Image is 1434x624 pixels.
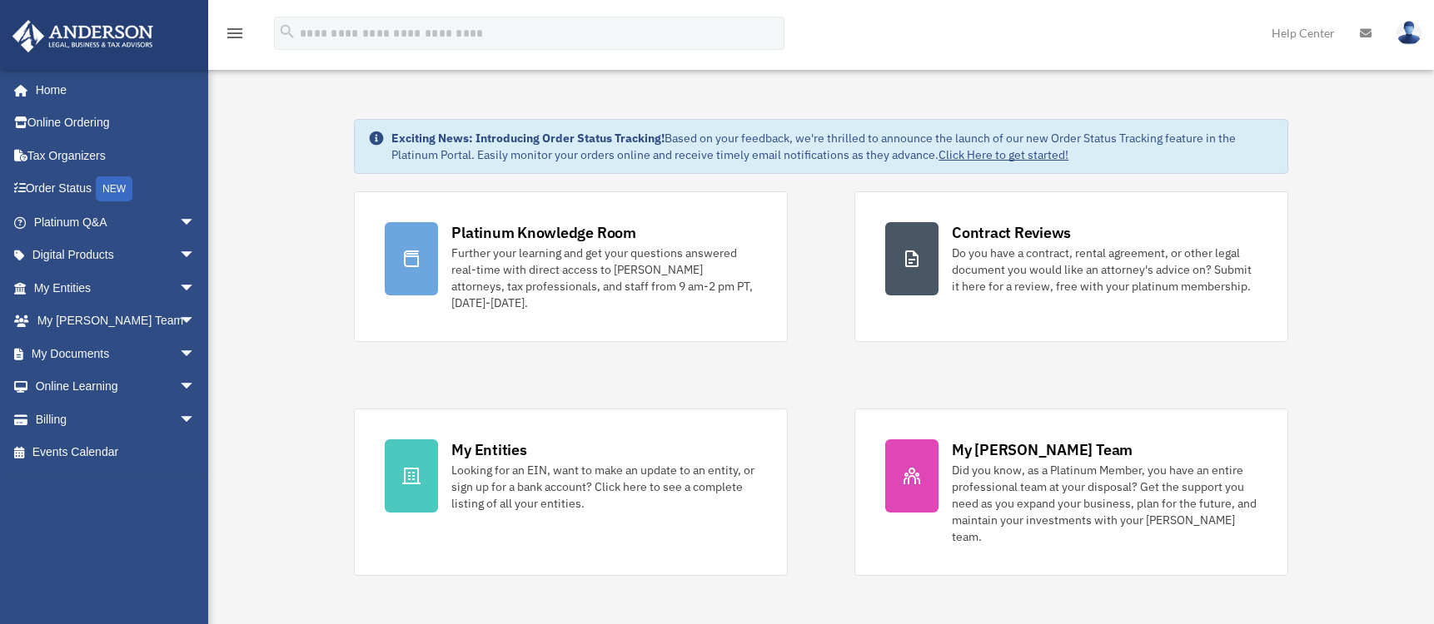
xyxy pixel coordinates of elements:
a: Contract Reviews Do you have a contract, rental agreement, or other legal document you would like... [854,191,1288,342]
a: Click Here to get started! [939,147,1068,162]
img: User Pic [1397,21,1422,45]
a: My Entitiesarrow_drop_down [12,271,221,305]
span: arrow_drop_down [179,337,212,371]
div: Based on your feedback, we're thrilled to announce the launch of our new Order Status Tracking fe... [391,130,1274,163]
a: My [PERSON_NAME] Teamarrow_drop_down [12,305,221,338]
i: search [278,22,296,41]
span: arrow_drop_down [179,305,212,339]
a: Tax Organizers [12,139,221,172]
div: Contract Reviews [952,222,1071,243]
a: Home [12,73,212,106]
div: Further your learning and get your questions answered real-time with direct access to [PERSON_NAM... [451,245,757,311]
a: My Documentsarrow_drop_down [12,337,221,370]
span: arrow_drop_down [179,370,212,404]
a: My [PERSON_NAME] Team Did you know, as a Platinum Member, you have an entire professional team at... [854,409,1288,576]
i: menu [225,23,245,43]
div: My Entities [451,439,526,460]
div: NEW [96,176,132,201]
div: Do you have a contract, rental agreement, or other legal document you would like an attorney's ad... [952,245,1257,295]
div: Did you know, as a Platinum Member, you have an entire professional team at your disposal? Get th... [952,462,1257,545]
span: arrow_drop_down [179,206,212,240]
a: My Entities Looking for an EIN, want to make an update to an entity, or sign up for a bank accoun... [354,409,788,576]
div: Looking for an EIN, want to make an update to an entity, or sign up for a bank account? Click her... [451,462,757,512]
a: menu [225,29,245,43]
span: arrow_drop_down [179,271,212,305]
img: Anderson Advisors Platinum Portal [7,20,158,52]
span: arrow_drop_down [179,239,212,273]
a: Online Ordering [12,106,221,140]
div: Platinum Knowledge Room [451,222,636,243]
span: arrow_drop_down [179,403,212,437]
a: Platinum Q&Aarrow_drop_down [12,206,221,239]
a: Order StatusNEW [12,172,221,206]
a: Online Learningarrow_drop_down [12,370,221,404]
a: Digital Productsarrow_drop_down [12,239,221,272]
a: Events Calendar [12,436,221,469]
strong: Exciting News: Introducing Order Status Tracking! [391,131,665,146]
div: My [PERSON_NAME] Team [952,439,1133,460]
a: Platinum Knowledge Room Further your learning and get your questions answered real-time with dire... [354,191,788,342]
a: Billingarrow_drop_down [12,403,221,436]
